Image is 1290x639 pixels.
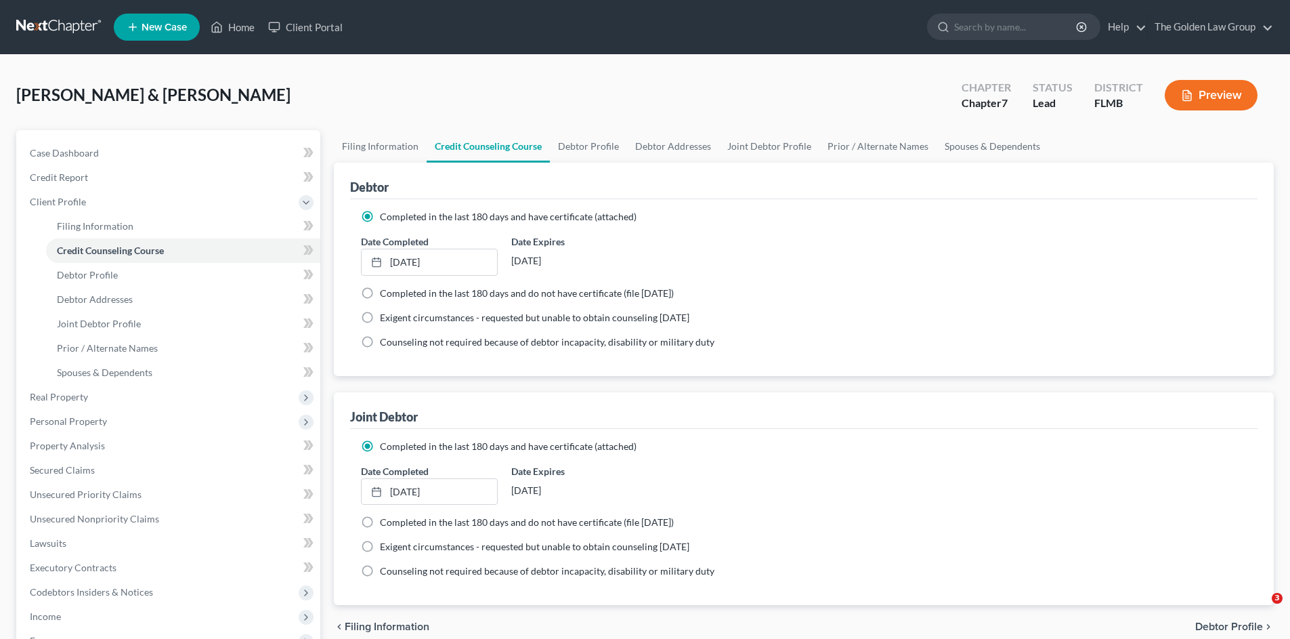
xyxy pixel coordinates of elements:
label: Date Expires [511,234,647,249]
a: Prior / Alternate Names [46,336,320,360]
button: Preview [1165,80,1257,110]
label: Date Expires [511,464,647,478]
a: Joint Debtor Profile [719,130,819,163]
span: Completed in the last 180 days and have certificate (attached) [380,211,637,222]
span: Exigent circumstances - requested but unable to obtain counseling [DATE] [380,541,689,552]
div: Lead [1033,96,1073,111]
span: Executory Contracts [30,562,116,573]
span: Personal Property [30,415,107,427]
a: Executory Contracts [19,556,320,580]
span: Codebtors Insiders & Notices [30,586,153,598]
span: Property Analysis [30,440,105,451]
div: FLMB [1094,96,1143,111]
a: [DATE] [362,479,496,505]
span: Real Property [30,391,88,403]
a: Filing Information [46,214,320,239]
span: Spouses & Dependents [57,367,152,378]
span: Filing Information [345,621,429,632]
a: Debtor Addresses [46,287,320,312]
span: Debtor Addresses [57,293,133,305]
a: Debtor Addresses [627,130,719,163]
div: [DATE] [511,478,647,503]
div: Status [1033,80,1073,96]
span: 7 [1002,96,1008,109]
iframe: Intercom live chat [1244,593,1276,625]
a: Unsecured Nonpriority Claims [19,507,320,531]
a: Lawsuits [19,531,320,556]
span: Income [30,611,61,622]
span: Prior / Alternate Names [57,342,158,354]
span: Counseling not required because of debtor incapacity, disability or military duty [380,336,714,348]
span: Client Profile [30,196,86,207]
span: Credit Report [30,171,88,183]
span: Counseling not required because of debtor incapacity, disability or military duty [380,565,714,577]
a: Debtor Profile [46,263,320,287]
span: Debtor Profile [57,269,118,281]
i: chevron_left [334,621,345,632]
a: Joint Debtor Profile [46,312,320,336]
span: Unsecured Nonpriority Claims [30,513,159,524]
a: Case Dashboard [19,141,320,165]
a: Spouses & Dependents [937,130,1048,163]
a: Unsecured Priority Claims [19,482,320,507]
span: Lawsuits [30,537,66,549]
span: Exigent circumstances - requested but unable to obtain counseling [DATE] [380,312,689,323]
a: Home [204,15,261,39]
span: Completed in the last 180 days and have certificate (attached) [380,440,637,452]
a: Secured Claims [19,458,320,482]
a: Credit Counseling Course [46,239,320,263]
div: [DATE] [511,249,647,273]
span: Case Dashboard [30,147,99,159]
a: Help [1101,15,1146,39]
button: Debtor Profile chevron_right [1195,621,1274,632]
a: Filing Information [334,130,427,163]
input: Search by name... [954,14,1078,39]
div: District [1094,80,1143,96]
label: Date Completed [361,234,429,249]
button: chevron_left Filing Information [334,621,429,632]
div: Joint Debtor [350,409,418,425]
i: chevron_right [1263,621,1274,632]
a: Client Portal [261,15,349,39]
div: Chapter [962,96,1011,111]
a: [DATE] [362,249,496,275]
span: Secured Claims [30,464,95,476]
span: Unsecured Priority Claims [30,489,142,500]
span: [PERSON_NAME] & [PERSON_NAME] [16,85,291,104]
span: 3 [1272,593,1283,604]
a: Credit Counseling Course [427,130,550,163]
span: Joint Debtor Profile [57,318,141,329]
a: The Golden Law Group [1148,15,1273,39]
a: Debtor Profile [550,130,627,163]
label: Date Completed [361,464,429,478]
span: Filing Information [57,220,133,232]
a: Prior / Alternate Names [819,130,937,163]
span: Credit Counseling Course [57,245,164,256]
span: Completed in the last 180 days and do not have certificate (file [DATE]) [380,287,674,299]
div: Debtor [350,179,389,195]
a: Credit Report [19,165,320,190]
span: New Case [142,22,187,33]
div: Chapter [962,80,1011,96]
a: Property Analysis [19,434,320,458]
a: Spouses & Dependents [46,360,320,385]
span: Completed in the last 180 days and do not have certificate (file [DATE]) [380,516,674,528]
span: Debtor Profile [1195,621,1263,632]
